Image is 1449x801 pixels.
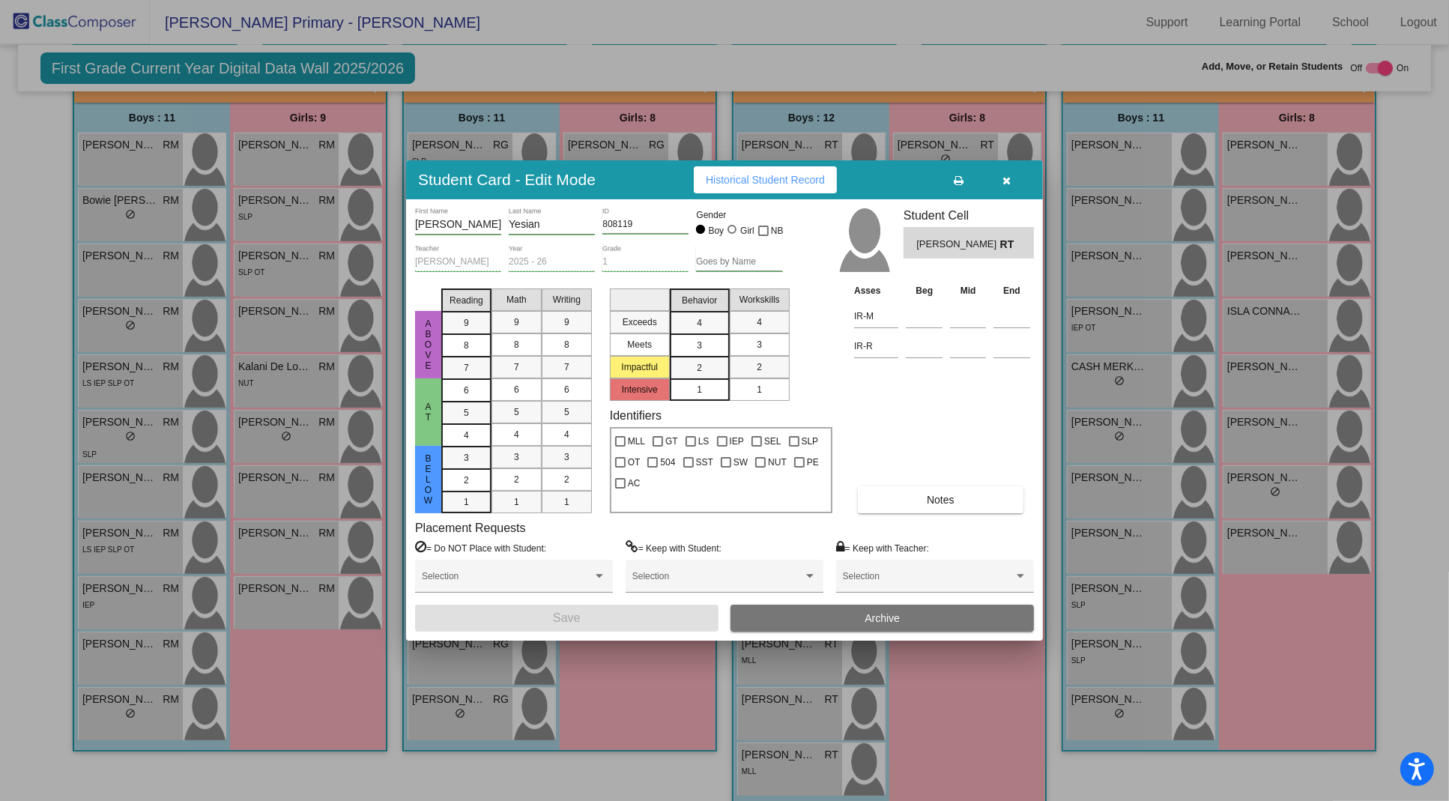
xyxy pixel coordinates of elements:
span: 1 [697,383,702,396]
div: Girl [739,224,754,238]
span: 3 [564,450,569,464]
span: Behavior [682,294,717,307]
label: Identifiers [610,408,662,423]
span: 2 [697,361,702,375]
span: 3 [757,338,762,351]
span: Above [422,318,435,371]
h3: Student Card - Edit Mode [418,170,596,189]
span: 8 [564,338,569,351]
span: 6 [464,384,469,397]
span: Math [506,293,527,306]
span: Workskills [739,293,780,306]
span: 1 [564,495,569,509]
span: 1 [757,383,762,396]
span: [PERSON_NAME] [916,237,999,253]
span: PE [807,453,819,471]
span: SST [696,453,713,471]
span: Archive [865,612,900,624]
input: grade [602,257,689,267]
span: Save [553,611,580,624]
span: 3 [464,451,469,465]
span: 3 [697,339,702,352]
button: Notes [858,486,1023,513]
span: 1 [464,495,469,509]
span: 2 [757,360,762,374]
span: AC [628,474,641,492]
button: Historical Student Record [694,166,837,193]
input: assessment [854,305,898,327]
span: 5 [564,405,569,419]
span: 4 [464,429,469,442]
span: 4 [757,315,762,329]
span: SW [733,453,748,471]
span: 1 [514,495,519,509]
label: Placement Requests [415,521,526,535]
span: 5 [464,406,469,420]
div: Boy [708,224,724,238]
input: goes by name [696,257,782,267]
th: End [990,282,1034,299]
span: RT [1000,237,1021,253]
span: 4 [697,316,702,330]
h3: Student Cell [904,208,1034,223]
span: GT [665,432,678,450]
span: 7 [514,360,519,374]
span: 8 [464,339,469,352]
span: 7 [464,361,469,375]
th: Asses [850,282,902,299]
label: = Keep with Teacher: [836,540,929,555]
input: assessment [854,335,898,357]
span: 9 [514,315,519,329]
th: Mid [946,282,990,299]
span: At [422,402,435,423]
span: 6 [514,383,519,396]
span: NB [771,222,784,240]
span: 9 [464,316,469,330]
input: year [509,257,595,267]
span: NUT [768,453,787,471]
span: 4 [564,428,569,441]
span: 6 [564,383,569,396]
span: LS [698,432,710,450]
input: teacher [415,257,501,267]
label: = Keep with Student: [626,540,722,555]
span: 2 [514,473,519,486]
span: Notes [927,494,955,506]
span: 7 [564,360,569,374]
mat-label: Gender [696,208,782,222]
button: Archive [730,605,1034,632]
span: Below [422,453,435,506]
span: 9 [564,315,569,329]
span: 4 [514,428,519,441]
span: OT [628,453,641,471]
th: Beg [902,282,946,299]
label: = Do NOT Place with Student: [415,540,546,555]
span: 504 [660,453,675,471]
span: SEL [764,432,781,450]
button: Save [415,605,719,632]
span: Reading [450,294,483,307]
span: Historical Student Record [706,174,825,186]
span: MLL [628,432,645,450]
span: 3 [514,450,519,464]
span: 8 [514,338,519,351]
span: SLP [802,432,819,450]
span: 2 [464,474,469,487]
span: Writing [553,293,581,306]
span: IEP [730,432,744,450]
input: Enter ID [602,220,689,230]
span: 5 [514,405,519,419]
span: 2 [564,473,569,486]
